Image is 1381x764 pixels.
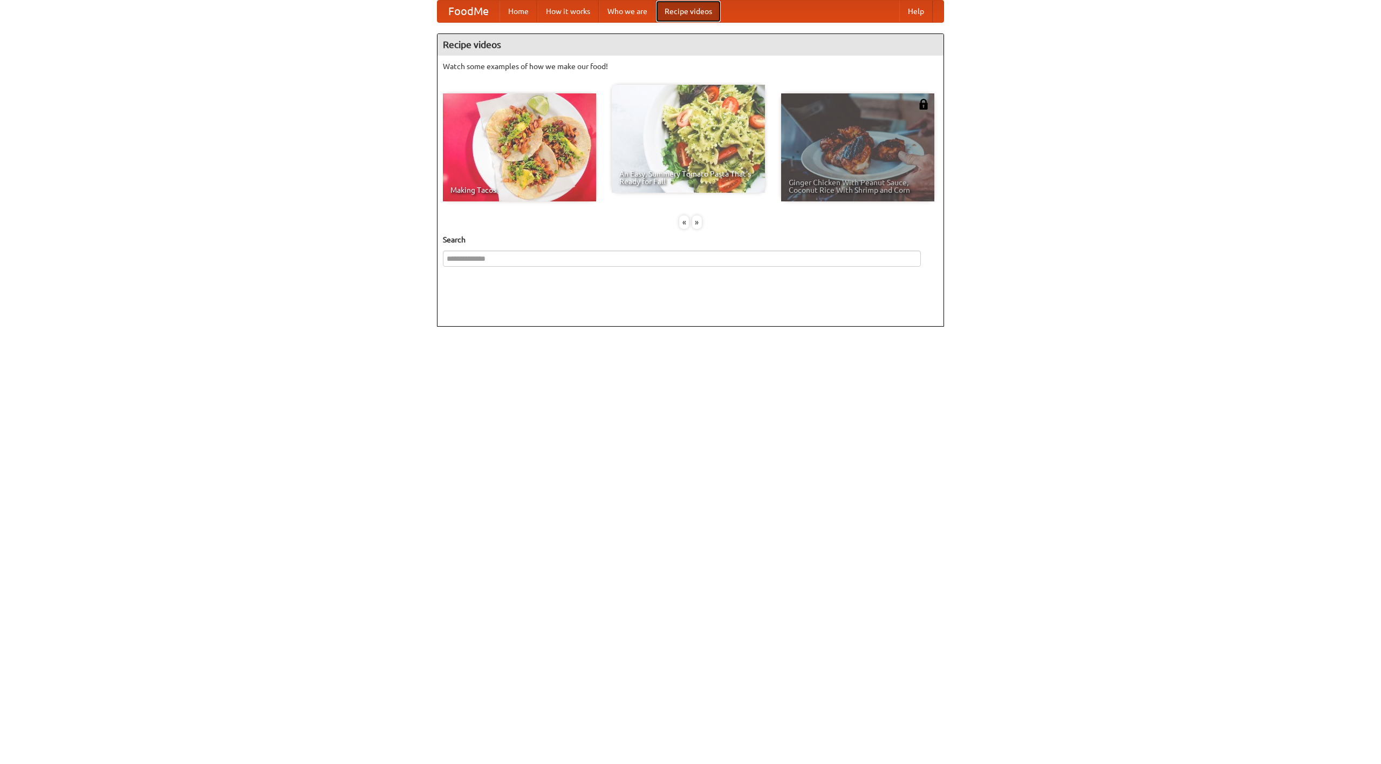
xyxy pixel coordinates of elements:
a: How it works [537,1,599,22]
a: FoodMe [437,1,500,22]
h4: Recipe videos [437,34,944,56]
a: Home [500,1,537,22]
h5: Search [443,234,938,245]
a: Who we are [599,1,656,22]
p: Watch some examples of how we make our food! [443,61,938,72]
span: An Easy, Summery Tomato Pasta That's Ready for Fall [619,170,757,185]
div: « [679,215,689,229]
a: Help [899,1,933,22]
a: An Easy, Summery Tomato Pasta That's Ready for Fall [612,85,765,193]
img: 483408.png [918,99,929,110]
span: Making Tacos [450,186,589,194]
a: Recipe videos [656,1,721,22]
div: » [692,215,702,229]
a: Making Tacos [443,93,596,201]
